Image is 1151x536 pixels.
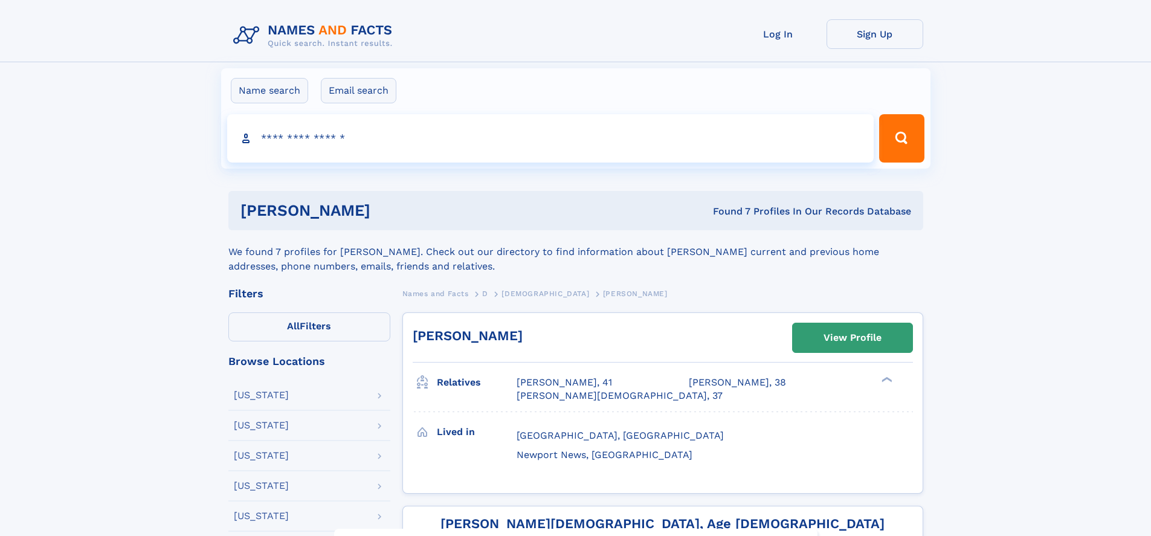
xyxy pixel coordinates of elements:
[827,19,923,49] a: Sign Up
[482,289,488,298] span: D
[482,286,488,301] a: D
[234,451,289,460] div: [US_STATE]
[413,328,523,343] a: [PERSON_NAME]
[228,19,402,52] img: Logo Names and Facts
[402,286,469,301] a: Names and Facts
[501,289,589,298] span: [DEMOGRAPHIC_DATA]
[824,324,882,352] div: View Profile
[440,516,885,531] a: [PERSON_NAME][DEMOGRAPHIC_DATA], Age [DEMOGRAPHIC_DATA]
[541,205,911,218] div: Found 7 Profiles In Our Records Database
[228,356,390,367] div: Browse Locations
[689,376,786,389] a: [PERSON_NAME], 38
[879,376,893,384] div: ❯
[517,376,612,389] a: [PERSON_NAME], 41
[501,286,589,301] a: [DEMOGRAPHIC_DATA]
[234,421,289,430] div: [US_STATE]
[234,390,289,400] div: [US_STATE]
[228,230,923,274] div: We found 7 profiles for [PERSON_NAME]. Check out our directory to find information about [PERSON_...
[517,430,724,441] span: [GEOGRAPHIC_DATA], [GEOGRAPHIC_DATA]
[231,78,308,103] label: Name search
[227,114,874,163] input: search input
[240,203,542,218] h1: [PERSON_NAME]
[793,323,912,352] a: View Profile
[437,372,517,393] h3: Relatives
[228,312,390,341] label: Filters
[879,114,924,163] button: Search Button
[287,320,300,332] span: All
[228,288,390,299] div: Filters
[603,289,668,298] span: [PERSON_NAME]
[517,389,723,402] a: [PERSON_NAME][DEMOGRAPHIC_DATA], 37
[321,78,396,103] label: Email search
[517,449,692,460] span: Newport News, [GEOGRAPHIC_DATA]
[234,511,289,521] div: [US_STATE]
[730,19,827,49] a: Log In
[437,422,517,442] h3: Lived in
[234,481,289,491] div: [US_STATE]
